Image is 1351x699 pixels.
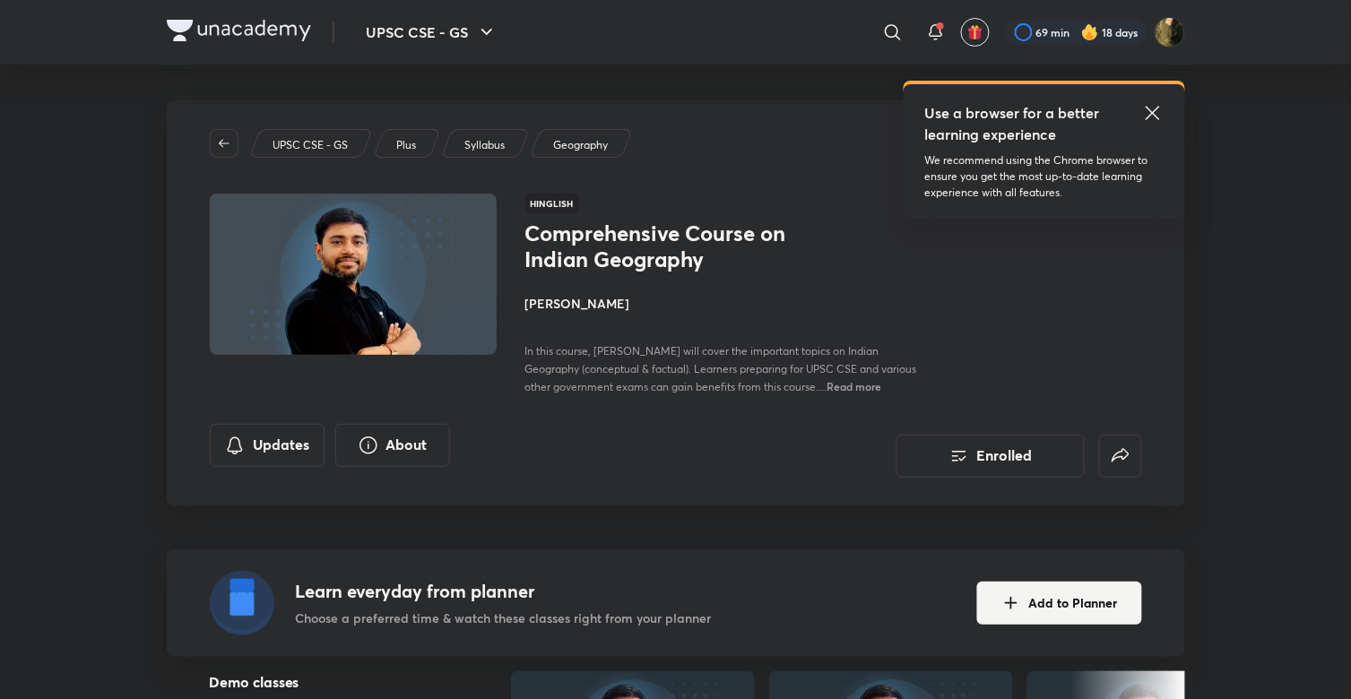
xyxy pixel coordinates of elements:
[210,671,454,693] h5: Demo classes
[967,24,983,40] img: avatar
[977,582,1142,625] button: Add to Planner
[1155,17,1185,47] img: Ruhi Chi
[550,137,611,153] a: Geography
[356,14,508,50] button: UPSC CSE - GS
[525,294,927,313] h4: [PERSON_NAME]
[925,152,1164,201] p: We recommend using the Chrome browser to ensure you get the most up-to-date learning experience w...
[210,424,325,467] button: Updates
[1081,23,1099,41] img: streak
[167,20,311,41] img: Company Logo
[206,192,498,357] img: Thumbnail
[525,344,917,393] span: In this course, [PERSON_NAME] will cover the important topics on Indian Geography (conceptual & f...
[461,137,507,153] a: Syllabus
[396,137,416,153] p: Plus
[269,137,351,153] a: UPSC CSE - GS
[464,137,505,153] p: Syllabus
[335,424,450,467] button: About
[167,20,311,46] a: Company Logo
[553,137,608,153] p: Geography
[273,137,348,153] p: UPSC CSE - GS
[1099,435,1142,478] button: false
[961,18,990,47] button: avatar
[525,194,579,213] span: Hinglish
[525,220,818,272] h1: Comprehensive Course on Indian Geography
[925,102,1104,145] h5: Use a browser for a better learning experience
[296,608,712,627] p: Choose a preferred time & watch these classes right from your planner
[896,435,1085,478] button: Enrolled
[296,578,712,605] h4: Learn everyday from planner
[827,379,882,393] span: Read more
[393,137,419,153] a: Plus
